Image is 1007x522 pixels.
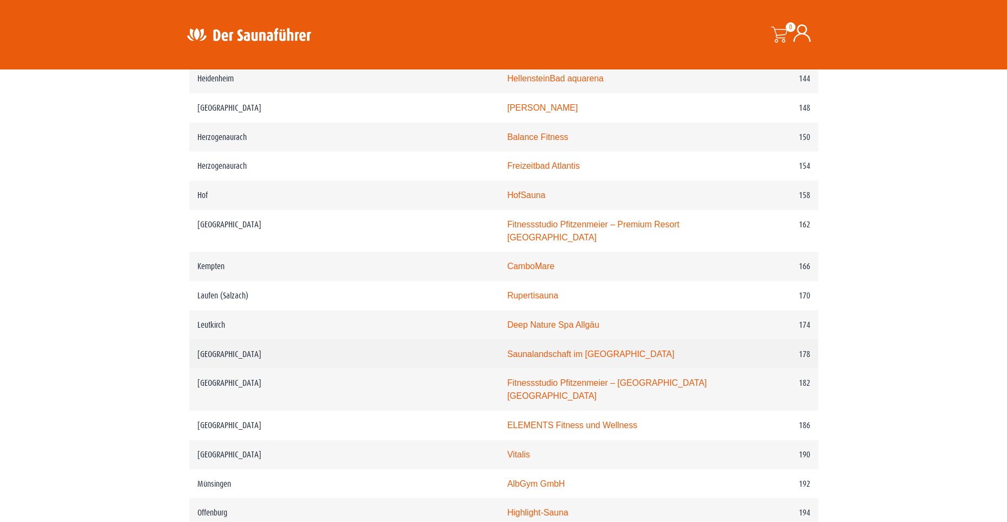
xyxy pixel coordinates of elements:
[189,281,499,310] td: Laufen (Salzach)
[720,93,818,123] td: 148
[189,64,499,93] td: Heidenheim
[720,151,818,181] td: 154
[189,310,499,340] td: Leutkirch
[720,210,818,252] td: 162
[507,320,599,329] a: Deep Nature Spa Allgäu
[189,181,499,210] td: Hof
[720,281,818,310] td: 170
[189,340,499,369] td: [GEOGRAPHIC_DATA]
[720,469,818,499] td: 192
[189,151,499,181] td: Herzogenaurach
[720,123,818,152] td: 150
[507,421,637,430] a: ELEMENTS Fitness und Wellness
[507,132,568,142] a: Balance Fitness
[507,103,578,112] a: [PERSON_NAME]
[189,123,499,152] td: Herzogenaurach
[507,479,565,488] a: AlbGym GmbH
[507,262,554,271] a: CamboMare
[507,378,707,400] a: Fitnessstudio Pfitzenmeier – [GEOGRAPHIC_DATA] [GEOGRAPHIC_DATA]
[189,210,499,252] td: [GEOGRAPHIC_DATA]
[507,291,558,300] a: Rupertisauna
[507,349,674,359] a: Saunalandschaft im [GEOGRAPHIC_DATA]
[720,64,818,93] td: 144
[720,440,818,469] td: 190
[507,161,580,170] a: Freizeitbad Atlantis
[189,368,499,411] td: [GEOGRAPHIC_DATA]
[189,411,499,440] td: [GEOGRAPHIC_DATA]
[720,310,818,340] td: 174
[720,411,818,440] td: 186
[720,368,818,411] td: 182
[507,450,530,459] a: Vitalis
[189,93,499,123] td: [GEOGRAPHIC_DATA]
[507,74,604,83] a: HellensteinBad aquarena
[720,181,818,210] td: 158
[507,508,568,517] a: Highlight-Sauna
[720,340,818,369] td: 178
[189,440,499,469] td: [GEOGRAPHIC_DATA]
[720,252,818,281] td: 166
[507,190,545,200] a: HofSauna
[189,252,499,281] td: Kempten
[507,220,679,242] a: Fitnessstudio Pfitzenmeier – Premium Resort [GEOGRAPHIC_DATA]
[786,22,796,32] span: 0
[189,469,499,499] td: Münsingen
